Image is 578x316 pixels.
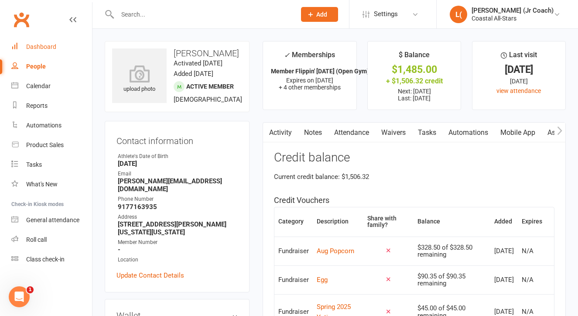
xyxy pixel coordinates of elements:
a: Automations [442,123,494,143]
div: Dashboard [26,43,56,50]
a: Notes [298,123,328,143]
a: Roll call [11,230,92,250]
a: Clubworx [10,9,32,31]
strong: 9177163935 [118,203,238,211]
button: Add [301,7,338,22]
span: Active member [186,83,234,90]
a: Tasks [11,155,92,175]
div: What's New [26,181,58,188]
div: Address [118,213,238,221]
a: view attendance [496,87,541,94]
span: Expires on [DATE] [286,77,333,84]
h5: Credit Vouchers [274,194,554,207]
a: General attendance kiosk mode [11,210,92,230]
a: Attendance [328,123,375,143]
a: Product Sales [11,135,92,155]
div: Athlete's Date of Birth [118,152,238,161]
time: Activated [DATE] [174,59,222,67]
strong: Member Flippin' [DATE] (Open Gym) [271,68,369,75]
strong: [PERSON_NAME][EMAIL_ADDRESS][DOMAIN_NAME] [118,177,238,193]
span: + 4 other memberships [279,84,341,91]
div: Member Number [118,238,238,247]
h3: [PERSON_NAME] [112,48,242,58]
input: Search... [115,8,290,21]
span: 1 [27,286,34,293]
span: Settings [374,4,398,24]
a: Waivers [375,123,412,143]
div: [DATE] [494,276,514,284]
div: Current credit balance: $1,506.32 [274,172,554,182]
div: L( [450,6,467,23]
span: Add [316,11,327,18]
a: People [11,57,92,76]
a: Tasks [412,123,442,143]
div: Location [118,256,238,264]
button: Aug Popcorn [317,246,354,256]
div: People [26,63,46,70]
th: Share with family? [363,207,414,237]
a: Dashboard [11,37,92,57]
a: Automations [11,116,92,135]
h3: Credit balance [274,151,554,165]
th: Balance [414,207,490,237]
div: Coastal All-Stars [472,14,554,22]
div: N/A [522,276,542,284]
h3: Contact information [116,133,238,146]
span: [DEMOGRAPHIC_DATA] [174,96,242,103]
strong: [STREET_ADDRESS][PERSON_NAME][US_STATE][US_STATE] [118,220,238,236]
div: Class check-in [26,256,65,263]
a: Mobile App [494,123,541,143]
time: Added [DATE] [174,70,213,78]
div: + $1,506.32 credit [376,76,453,86]
div: $90.35 of $90.35 remaining [417,273,486,287]
div: Tasks [26,161,42,168]
div: [PERSON_NAME] (Jr Coach) [472,7,554,14]
div: Memberships [284,49,335,65]
div: General attendance [26,216,79,223]
div: [DATE] [494,247,514,255]
div: [DATE] [480,65,557,74]
div: Calendar [26,82,51,89]
td: Fundraiser [274,237,313,265]
div: upload photo [112,65,167,94]
a: Update Contact Details [116,270,184,281]
div: Product Sales [26,141,64,148]
a: Calendar [11,76,92,96]
div: Reports [26,102,48,109]
div: Email [118,170,238,178]
div: [DATE] [494,308,514,316]
div: $328.50 of $328.50 remaining [417,244,486,258]
i: ✓ [284,51,290,59]
div: [DATE] [480,76,557,86]
td: Fundraiser [274,265,313,294]
th: Category [274,207,313,237]
th: Expires [518,207,546,237]
div: Last visit [501,49,537,65]
th: Added [490,207,518,237]
button: Egg [317,275,328,285]
strong: - [118,246,238,254]
div: N/A [522,247,542,255]
a: What's New [11,175,92,194]
a: Activity [263,123,298,143]
div: N/A [522,308,542,316]
th: Description [313,207,363,237]
a: Class kiosk mode [11,250,92,269]
div: Automations [26,122,62,129]
div: Roll call [26,236,47,243]
strong: [DATE] [118,160,238,168]
a: Reports [11,96,92,116]
iframe: Intercom live chat [9,286,30,307]
div: Phone Number [118,195,238,203]
div: $ Balance [399,49,430,65]
div: $1,485.00 [376,65,453,74]
p: Next: [DATE] Last: [DATE] [376,88,453,102]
